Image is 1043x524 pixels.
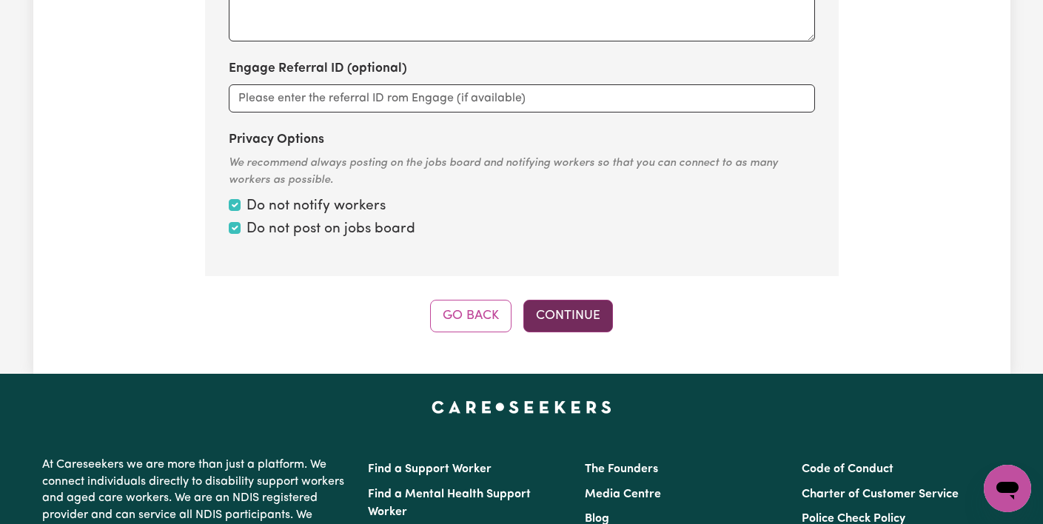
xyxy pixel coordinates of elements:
[585,463,658,475] a: The Founders
[523,300,613,332] button: Continue
[229,155,815,189] div: We recommend always posting on the jobs board and notifying workers so that you can connect to as...
[802,488,959,500] a: Charter of Customer Service
[430,300,512,332] button: Go Back
[229,59,407,78] label: Engage Referral ID (optional)
[368,463,492,475] a: Find a Support Worker
[229,130,324,150] label: Privacy Options
[247,196,386,218] label: Do not notify workers
[585,488,661,500] a: Media Centre
[229,84,815,112] input: Please enter the referral ID rom Engage (if available)
[984,465,1031,512] iframe: Button to launch messaging window
[802,463,893,475] a: Code of Conduct
[432,400,611,412] a: Careseekers home page
[247,219,415,241] label: Do not post on jobs board
[368,488,531,518] a: Find a Mental Health Support Worker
